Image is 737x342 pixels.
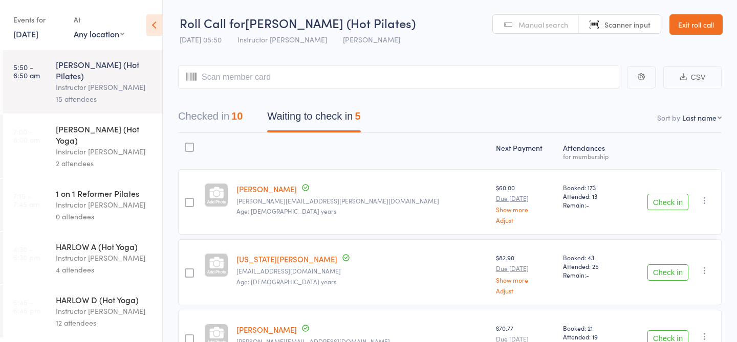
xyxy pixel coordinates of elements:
[74,11,124,28] div: At
[236,324,297,335] a: [PERSON_NAME]
[180,34,222,44] span: [DATE] 05:50
[657,112,680,123] label: Sort by
[669,14,723,35] a: Exit roll call
[56,146,154,157] div: Instructor [PERSON_NAME]
[563,324,621,332] span: Booked: 21
[74,28,124,39] div: Any location
[518,19,568,30] span: Manual search
[563,183,621,192] span: Booked: 173
[231,110,243,122] div: 10
[56,264,154,276] div: 4 attendees
[178,105,243,132] button: Checked in10
[3,179,162,231] a: 7:15 -7:45 am1 on 1 Reformer PilatesInstructor [PERSON_NAME]0 attendees
[604,19,651,30] span: Scanner input
[496,287,555,294] a: Adjust
[563,262,621,270] span: Attended: 25
[563,200,621,209] span: Remain:
[496,195,555,202] small: Due [DATE]
[56,199,154,211] div: Instructor [PERSON_NAME]
[492,138,559,165] div: Next Payment
[56,252,154,264] div: Instructor [PERSON_NAME]
[3,285,162,337] a: 5:45 -6:45 pmHARLOW D (Hot Yoga)Instructor [PERSON_NAME]12 attendees
[3,232,162,284] a: 4:30 -5:30 pmHARLOW A (Hot Yoga)Instructor [PERSON_NAME]4 attendees
[236,267,488,275] small: Pgeorgia377@gmail.com
[236,277,336,286] span: Age: [DEMOGRAPHIC_DATA] years
[56,305,154,317] div: Instructor [PERSON_NAME]
[563,270,621,279] span: Remain:
[236,254,337,264] a: [US_STATE][PERSON_NAME]
[496,206,555,213] a: Show more
[13,245,40,261] time: 4:30 - 5:30 pm
[56,81,154,93] div: Instructor [PERSON_NAME]
[496,265,555,272] small: Due [DATE]
[236,197,488,204] small: olivia.norrie@icloud.com
[355,110,360,122] div: 5
[13,298,40,314] time: 5:45 - 6:45 pm
[13,63,40,79] time: 5:50 - 6:50 am
[180,14,245,31] span: Roll Call for
[559,138,625,165] div: Atten­dances
[663,66,722,88] button: CSV
[3,115,162,178] a: 7:00 -8:00 am[PERSON_NAME] (Hot Yoga)Instructor [PERSON_NAME]2 attendees
[586,270,589,279] span: -
[13,127,40,144] time: 7:00 - 8:00 am
[56,294,154,305] div: HARLOW D (Hot Yoga)
[682,112,717,123] div: Last name
[496,253,555,293] div: $82.90
[56,123,154,146] div: [PERSON_NAME] (Hot Yoga)
[13,192,39,208] time: 7:15 - 7:45 am
[563,153,621,159] div: for membership
[647,194,688,210] button: Check in
[56,59,154,81] div: [PERSON_NAME] (Hot Pilates)
[245,14,416,31] span: [PERSON_NAME] (Hot Pilates)
[56,157,154,169] div: 2 attendees
[178,65,619,89] input: Scan member card
[56,211,154,222] div: 0 attendees
[13,28,38,39] a: [DATE]
[563,332,621,341] span: Attended: 19
[343,34,400,44] span: [PERSON_NAME]
[56,93,154,105] div: 15 attendees
[496,183,555,223] div: $60.00
[56,317,154,329] div: 12 attendees
[647,264,688,281] button: Check in
[236,184,297,194] a: [PERSON_NAME]
[267,105,360,132] button: Waiting to check in5
[563,253,621,262] span: Booked: 43
[586,200,589,209] span: -
[56,188,154,199] div: 1 on 1 Reformer Pilates
[496,217,555,223] a: Adjust
[3,50,162,113] a: 5:50 -6:50 am[PERSON_NAME] (Hot Pilates)Instructor [PERSON_NAME]15 attendees
[56,241,154,252] div: HARLOW A (Hot Yoga)
[496,277,555,283] a: Show more
[13,11,63,28] div: Events for
[236,207,336,215] span: Age: [DEMOGRAPHIC_DATA] years
[237,34,327,44] span: Instructor [PERSON_NAME]
[563,192,621,200] span: Attended: 13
